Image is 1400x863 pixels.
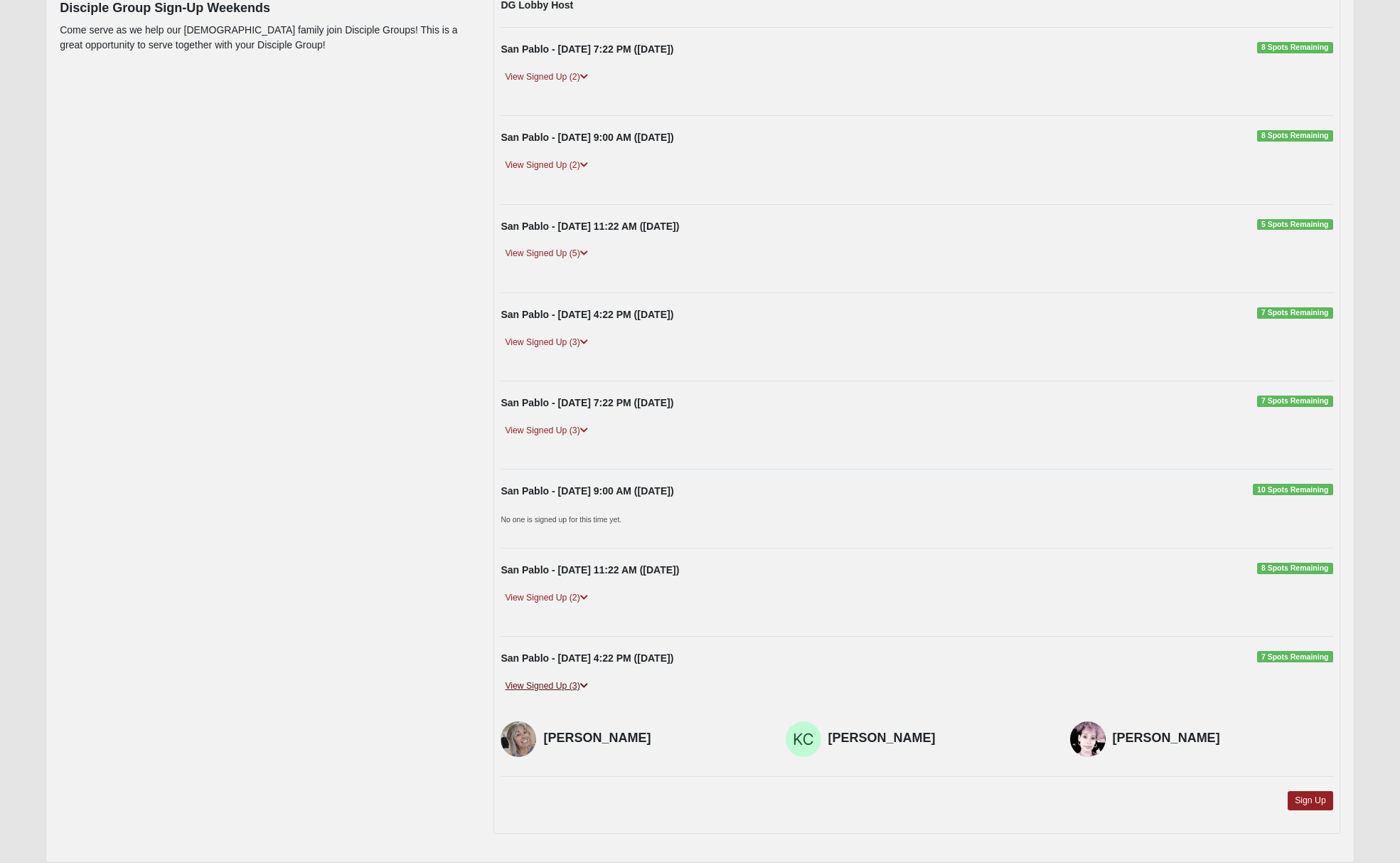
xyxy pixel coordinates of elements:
span: 7 Spots Remaining [1257,651,1333,662]
strong: San Pablo - [DATE] 4:22 PM ([DATE]) [501,309,673,320]
span: 7 Spots Remaining [1257,307,1333,319]
h4: [PERSON_NAME] [543,731,764,746]
strong: San Pablo - [DATE] 7:22 PM ([DATE]) [501,43,673,55]
img: Berina Martinez [501,721,536,757]
span: 8 Spots Remaining [1257,130,1333,142]
a: View Signed Up (3) [501,335,592,350]
a: View Signed Up (5) [501,246,592,261]
strong: San Pablo - [DATE] 11:22 AM ([DATE]) [501,221,679,232]
a: View Signed Up (2) [501,591,592,605]
span: 8 Spots Remaining [1257,42,1333,53]
p: Come serve as we help our [DEMOGRAPHIC_DATA] family join Disciple Groups! This is a great opportu... [60,23,472,53]
img: Mariela Salas [1070,721,1106,757]
strong: San Pablo - [DATE] 9:00 AM ([DATE]) [501,132,673,143]
a: View Signed Up (2) [501,158,592,173]
a: View Signed Up (3) [501,679,592,694]
h4: [PERSON_NAME] [828,731,1049,746]
strong: San Pablo - [DATE] 4:22 PM ([DATE]) [501,652,673,664]
img: Kaitlin Chapman [786,721,821,757]
span: 8 Spots Remaining [1257,563,1333,574]
strong: San Pablo - [DATE] 7:22 PM ([DATE]) [501,397,673,408]
strong: San Pablo - [DATE] 9:00 AM ([DATE]) [501,485,673,497]
h4: Disciple Group Sign-Up Weekends [60,1,472,16]
a: View Signed Up (3) [501,423,592,438]
span: 10 Spots Remaining [1253,484,1333,495]
small: No one is signed up for this time yet. [501,515,621,524]
a: Sign Up [1288,791,1333,810]
h4: [PERSON_NAME] [1113,731,1333,746]
strong: San Pablo - [DATE] 11:22 AM ([DATE]) [501,564,679,576]
span: 7 Spots Remaining [1257,396,1333,407]
span: 5 Spots Remaining [1257,219,1333,231]
a: View Signed Up (2) [501,70,592,85]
